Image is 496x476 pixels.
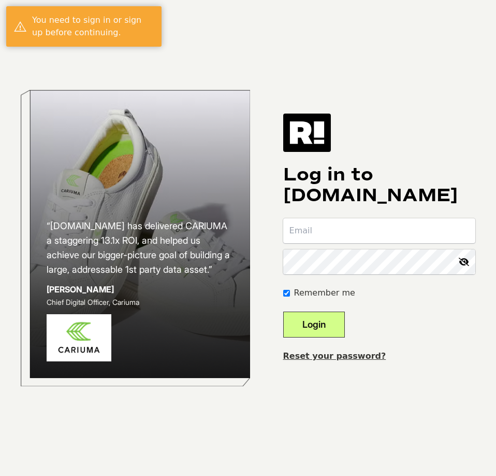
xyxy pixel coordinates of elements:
span: Chief Digital Officer, Cariuma [47,298,139,306]
div: You need to sign in or sign up before continuing. [32,14,154,39]
img: Cariuma [47,314,111,361]
a: Reset your password? [283,351,386,361]
h1: Log in to [DOMAIN_NAME] [283,164,475,206]
button: Login [283,312,345,338]
h2: “[DOMAIN_NAME] has delivered CARIUMA a staggering 13.1x ROI, and helped us achieve our bigger-pic... [47,219,234,277]
label: Remember me [294,287,355,299]
img: Retention.com [283,114,331,152]
strong: [PERSON_NAME] [47,284,114,295]
input: Email [283,218,475,243]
